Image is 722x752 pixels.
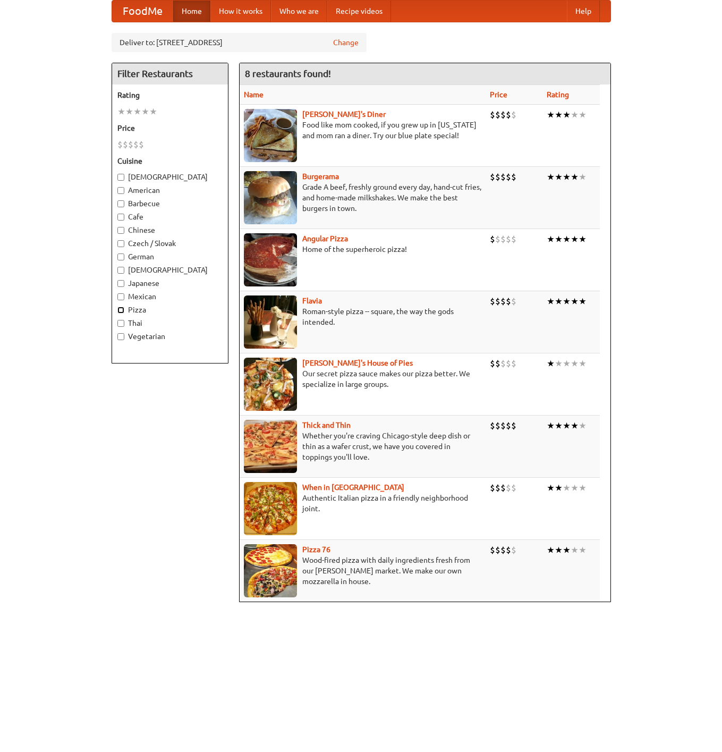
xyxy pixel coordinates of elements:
[571,109,579,121] li: ★
[117,106,125,117] li: ★
[117,307,124,314] input: Pizza
[495,482,500,494] li: $
[117,305,223,315] label: Pizza
[555,171,563,183] li: ★
[563,420,571,432] li: ★
[500,358,506,369] li: $
[244,555,482,587] p: Wood-fired pizza with daily ingredients fresh from our [PERSON_NAME] market. We make our own mozz...
[506,295,511,307] li: $
[579,233,587,245] li: ★
[117,185,223,196] label: American
[506,171,511,183] li: $
[117,156,223,166] h5: Cuisine
[173,1,210,22] a: Home
[555,482,563,494] li: ★
[579,171,587,183] li: ★
[117,187,124,194] input: American
[112,1,173,22] a: FoodMe
[495,420,500,432] li: $
[495,233,500,245] li: $
[571,358,579,369] li: ★
[302,545,330,554] a: Pizza 76
[244,482,297,535] img: wheninrome.jpg
[571,482,579,494] li: ★
[128,139,133,150] li: $
[244,244,482,255] p: Home of the superheroic pizza!
[117,90,223,100] h5: Rating
[244,420,297,473] img: thick.jpg
[244,430,482,462] p: Whether you're craving Chicago-style deep dish or thin as a wafer crust, we have you covered in t...
[563,171,571,183] li: ★
[571,420,579,432] li: ★
[244,306,482,327] p: Roman-style pizza -- square, the way the gods intended.
[495,358,500,369] li: $
[555,109,563,121] li: ★
[302,297,322,305] b: Flavia
[571,544,579,556] li: ★
[302,359,413,367] a: [PERSON_NAME]'s House of Pies
[555,420,563,432] li: ★
[579,482,587,494] li: ★
[547,171,555,183] li: ★
[506,544,511,556] li: $
[133,106,141,117] li: ★
[141,106,149,117] li: ★
[506,358,511,369] li: $
[547,109,555,121] li: ★
[117,293,124,300] input: Mexican
[547,295,555,307] li: ★
[547,233,555,245] li: ★
[500,420,506,432] li: $
[149,106,157,117] li: ★
[506,420,511,432] li: $
[117,200,124,207] input: Barbecue
[495,109,500,121] li: $
[271,1,327,22] a: Who we are
[244,90,264,99] a: Name
[495,171,500,183] li: $
[547,544,555,556] li: ★
[244,493,482,514] p: Authentic Italian pizza in a friendly neighborhood joint.
[490,233,495,245] li: $
[244,233,297,286] img: angular.jpg
[511,109,516,121] li: $
[244,295,297,349] img: flavia.jpg
[245,69,331,79] ng-pluralize: 8 restaurants found!
[490,482,495,494] li: $
[563,358,571,369] li: ★
[563,233,571,245] li: ★
[117,265,223,275] label: [DEMOGRAPHIC_DATA]
[500,233,506,245] li: $
[495,295,500,307] li: $
[555,358,563,369] li: ★
[117,240,124,247] input: Czech / Slovak
[327,1,391,22] a: Recipe videos
[579,544,587,556] li: ★
[117,227,124,234] input: Chinese
[117,198,223,209] label: Barbecue
[117,291,223,302] label: Mexican
[490,420,495,432] li: $
[500,109,506,121] li: $
[506,109,511,121] li: $
[511,482,516,494] li: $
[563,482,571,494] li: ★
[125,106,133,117] li: ★
[511,358,516,369] li: $
[506,482,511,494] li: $
[302,483,404,492] b: When in [GEOGRAPHIC_DATA]
[244,171,297,224] img: burgerama.jpg
[244,182,482,214] p: Grade A beef, freshly ground every day, hand-cut fries, and home-made milkshakes. We make the bes...
[547,90,569,99] a: Rating
[563,295,571,307] li: ★
[500,171,506,183] li: $
[579,420,587,432] li: ★
[117,238,223,249] label: Czech / Slovak
[547,482,555,494] li: ★
[117,333,124,340] input: Vegetarian
[117,267,124,274] input: [DEMOGRAPHIC_DATA]
[117,214,124,221] input: Cafe
[117,320,124,327] input: Thai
